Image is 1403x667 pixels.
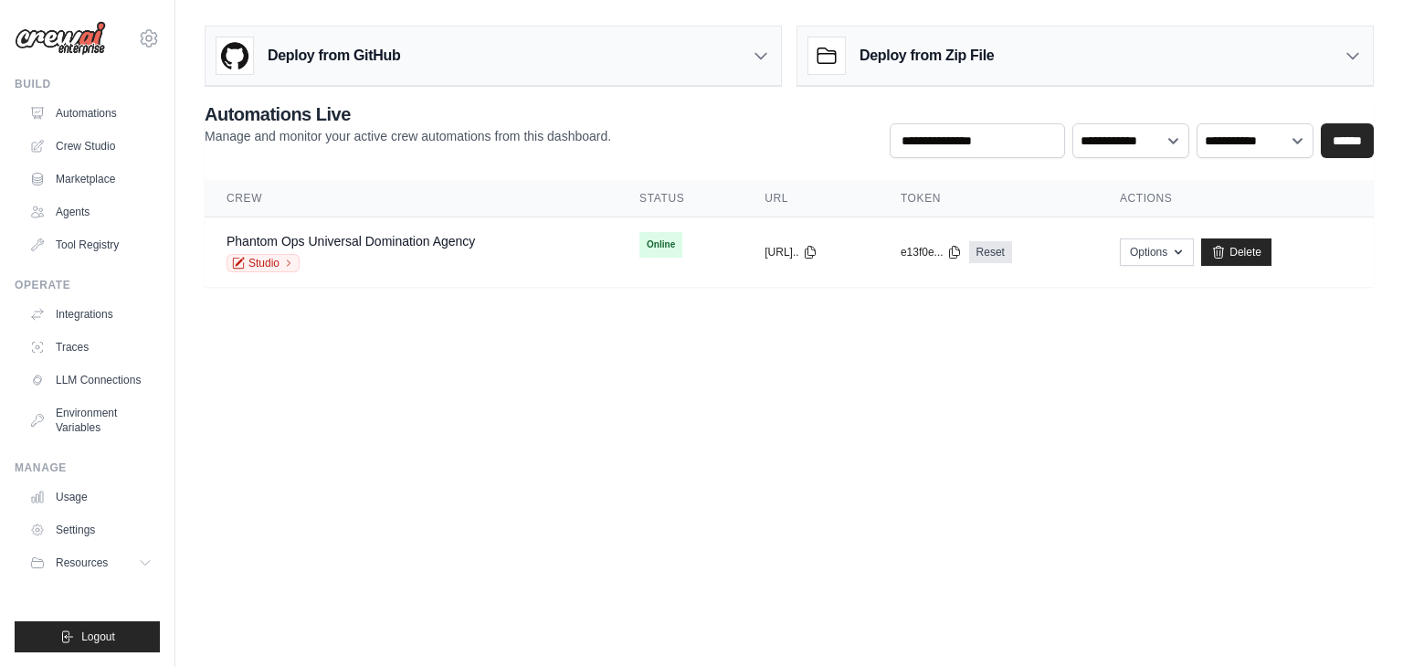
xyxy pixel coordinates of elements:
[22,333,160,362] a: Traces
[617,180,743,217] th: Status
[22,548,160,577] button: Resources
[22,197,160,227] a: Agents
[81,630,115,644] span: Logout
[15,21,106,56] img: Logo
[22,132,160,161] a: Crew Studio
[1201,238,1271,266] a: Delete
[56,556,108,570] span: Resources
[22,515,160,545] a: Settings
[22,300,160,329] a: Integrations
[639,232,682,258] span: Online
[15,461,160,475] div: Manage
[1098,180,1374,217] th: Actions
[22,398,160,442] a: Environment Variables
[901,245,962,259] button: e13f0e...
[205,127,611,145] p: Manage and monitor your active crew automations from this dashboard.
[969,241,1012,263] a: Reset
[743,180,879,217] th: URL
[268,45,400,67] h3: Deploy from GitHub
[860,45,994,67] h3: Deploy from Zip File
[22,164,160,194] a: Marketplace
[22,99,160,128] a: Automations
[216,37,253,74] img: GitHub Logo
[15,621,160,652] button: Logout
[15,77,160,91] div: Build
[15,278,160,292] div: Operate
[879,180,1098,217] th: Token
[1120,238,1194,266] button: Options
[22,230,160,259] a: Tool Registry
[205,180,617,217] th: Crew
[22,482,160,512] a: Usage
[227,254,300,272] a: Studio
[205,101,611,127] h2: Automations Live
[227,234,475,249] a: Phantom Ops Universal Domination Agency
[22,365,160,395] a: LLM Connections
